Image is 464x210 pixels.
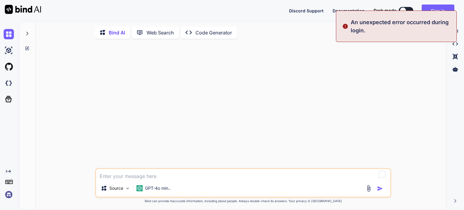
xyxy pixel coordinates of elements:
[333,8,365,14] button: Documentation
[96,169,390,180] textarea: To enrich screen reader interactions, please activate Accessibility in Grammarly extension settings
[4,62,14,72] img: githubLight
[109,29,125,36] p: Bind AI
[374,8,396,14] span: Dark mode
[195,29,232,36] p: Code Generator
[137,185,143,191] img: GPT-4o mini
[342,18,348,34] img: alert
[5,5,41,14] img: Bind AI
[145,185,171,191] p: GPT-4o min..
[4,29,14,39] img: chat
[377,186,383,192] img: icon
[422,5,454,17] button: Sign in
[365,185,372,192] img: attachment
[125,186,130,191] img: Pick Models
[4,45,14,56] img: ai-studio
[4,78,14,88] img: darkCloudIdeIcon
[4,189,14,200] img: signin
[333,8,365,13] span: Documentation
[351,18,453,34] p: An unexpected error occurred during login.
[109,185,123,191] p: Source
[289,8,324,14] button: Discord Support
[147,29,174,36] p: Web Search
[95,199,391,203] p: Bind can provide inaccurate information, including about people. Always double-check its answers....
[289,8,324,13] span: Discord Support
